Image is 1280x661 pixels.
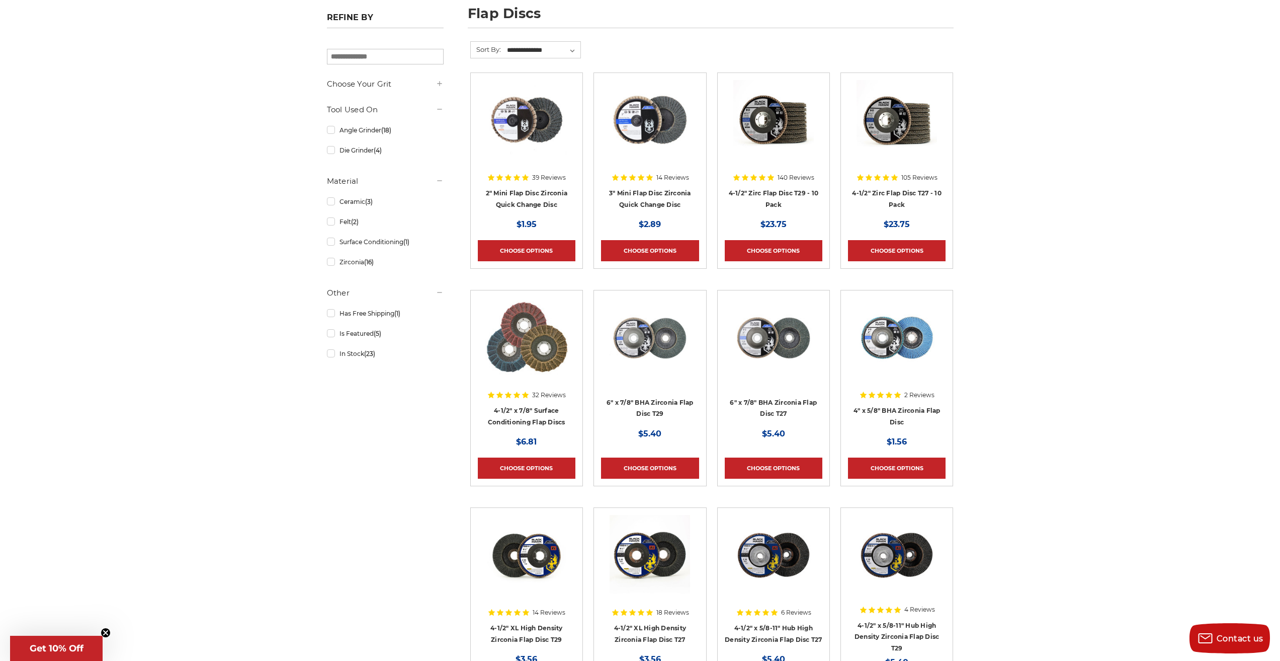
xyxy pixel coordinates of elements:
[857,298,937,378] img: 4-inch BHA Zirconia flap disc with 40 grit designed for aggressive metal sanding and grinding
[394,310,400,317] span: (1)
[610,298,690,378] img: Black Hawk 6 inch T29 coarse flap discs, 36 grit for efficient material removal
[327,305,444,322] a: Has Free Shipping
[854,407,941,426] a: 4" x 5/8" BHA Zirconia Flap Disc
[327,141,444,159] a: Die Grinder
[327,121,444,139] a: Angle Grinder
[607,399,694,418] a: 6" x 7/8" BHA Zirconia Flap Disc T29
[656,175,689,181] span: 14 Reviews
[478,515,575,613] a: 4-1/2" XL High Density Zirconia Flap Disc T29
[601,458,699,479] a: Choose Options
[730,399,817,418] a: 6" x 7/8" BHA Zirconia Flap Disc T27
[614,624,687,643] a: 4-1/2" XL High Density Zirconia Flap Disc T27
[601,515,699,613] a: 4-1/2" XL High Density Zirconia Flap Disc T27
[638,429,661,438] span: $5.40
[101,628,111,638] button: Close teaser
[848,298,946,395] a: 4-inch BHA Zirconia flap disc with 40 grit designed for aggressive metal sanding and grinding
[327,78,444,90] h5: Choose Your Grit
[490,624,563,643] a: 4-1/2" XL High Density Zirconia Flap Disc T29
[852,189,942,208] a: 4-1/2" Zirc Flap Disc T27 - 10 Pack
[478,458,575,479] a: Choose Options
[729,189,819,208] a: 4-1/2" Zirc Flap Disc T29 - 10 Pack
[488,407,565,426] a: 4-1/2" x 7/8" Surface Conditioning Flap Discs
[609,189,691,208] a: 3" Mini Flap Disc Zirconia Quick Change Disc
[532,175,566,181] span: 39 Reviews
[884,219,910,229] span: $23.75
[10,636,103,661] div: Get 10% OffClose teaser
[364,258,374,266] span: (16)
[887,437,907,447] span: $1.56
[468,7,954,28] h1: flap discs
[855,622,940,652] a: 4-1/2" x 5/8-11" Hub High Density Zirconia Flap Disc T29
[30,643,83,654] span: Get 10% Off
[327,287,444,299] h5: Other
[857,80,937,161] img: Black Hawk 4-1/2" x 7/8" Flap Disc Type 27 - 10 Pack
[610,515,690,596] img: 4-1/2" XL High Density Zirconia Flap Disc T27
[639,219,661,229] span: $2.89
[725,458,822,479] a: Choose Options
[327,193,444,210] a: Ceramic
[760,219,787,229] span: $23.75
[374,330,381,337] span: (5)
[327,213,444,231] a: Felt
[733,80,814,161] img: 4.5" Black Hawk Zirconia Flap Disc 10 Pack
[656,610,689,616] span: 18 Reviews
[610,80,690,161] img: BHA 3" Quick Change 60 Grit Flap Disc for Fine Grinding and Finishing
[516,437,537,447] span: $6.81
[725,624,822,643] a: 4-1/2" x 5/8-11" Hub High Density Zirconia Flap Disc T27
[725,298,822,395] a: Coarse 36 grit BHA Zirconia flap disc, 6-inch, flat T27 for aggressive material removal
[327,345,444,362] a: In Stock
[327,175,444,187] h5: Material
[848,458,946,479] a: Choose Options
[517,219,537,229] span: $1.95
[485,298,568,378] img: Scotch brite flap discs
[781,610,811,616] span: 6 Reviews
[1189,623,1270,653] button: Contact us
[327,253,444,271] a: Zirconia
[478,298,575,395] a: Scotch brite flap discs
[725,515,822,613] a: high density flap disc with screw hub
[478,80,575,178] a: Black Hawk Abrasives 2-inch Zirconia Flap Disc with 60 Grit Zirconia for Smooth Finishing
[374,146,382,154] span: (4)
[778,175,814,181] span: 140 Reviews
[403,238,409,246] span: (1)
[601,298,699,395] a: Black Hawk 6 inch T29 coarse flap discs, 36 grit for efficient material removal
[351,218,359,226] span: (2)
[733,298,814,378] img: Coarse 36 grit BHA Zirconia flap disc, 6-inch, flat T27 for aggressive material removal
[848,80,946,178] a: Black Hawk 4-1/2" x 7/8" Flap Disc Type 27 - 10 Pack
[471,42,501,57] label: Sort By:
[532,392,566,398] span: 32 Reviews
[725,80,822,178] a: 4.5" Black Hawk Zirconia Flap Disc 10 Pack
[364,350,375,357] span: (23)
[327,104,444,116] h5: Tool Used On
[901,175,937,181] span: 105 Reviews
[904,392,934,398] span: 2 Reviews
[857,515,937,596] img: Zirconia flap disc with screw hub
[478,240,575,261] a: Choose Options
[327,13,444,28] h5: Refine by
[365,198,373,205] span: (3)
[505,43,580,58] select: Sort By:
[486,189,568,208] a: 2" Mini Flap Disc Zirconia Quick Change Disc
[486,515,567,596] img: 4-1/2" XL High Density Zirconia Flap Disc T29
[848,515,946,613] a: Zirconia flap disc with screw hub
[762,429,785,438] span: $5.40
[1217,634,1263,643] span: Contact us
[848,240,946,261] a: Choose Options
[327,233,444,251] a: Surface Conditioning
[601,80,699,178] a: BHA 3" Quick Change 60 Grit Flap Disc for Fine Grinding and Finishing
[533,610,565,616] span: 14 Reviews
[733,515,814,596] img: high density flap disc with screw hub
[381,126,391,134] span: (18)
[327,325,444,342] a: Is Featured
[486,80,567,161] img: Black Hawk Abrasives 2-inch Zirconia Flap Disc with 60 Grit Zirconia for Smooth Finishing
[725,240,822,261] a: Choose Options
[601,240,699,261] a: Choose Options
